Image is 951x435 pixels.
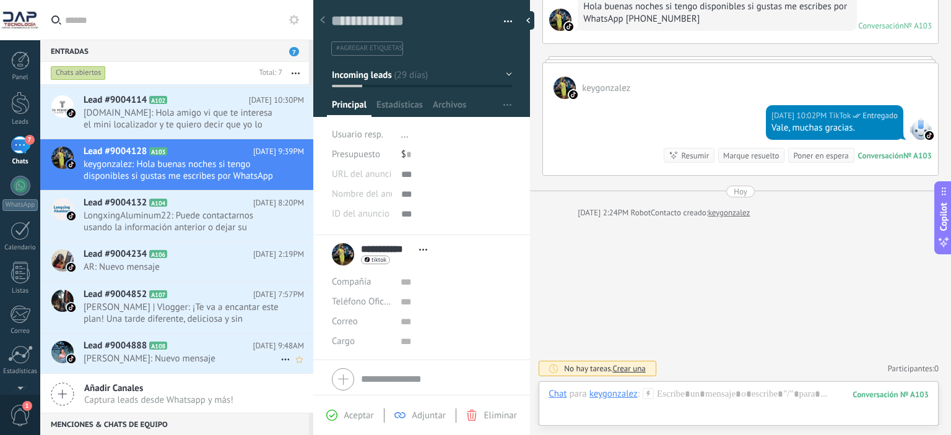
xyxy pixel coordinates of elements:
[332,165,392,184] div: URL del anuncio de TikTok
[149,290,167,298] span: A107
[253,288,304,301] span: [DATE] 7:57PM
[253,197,304,209] span: [DATE] 8:20PM
[84,394,233,406] span: Captura leads desde Whatsapp y más!
[67,160,76,169] img: tiktok_kommo.svg
[332,149,380,160] span: Presupuesto
[681,150,709,162] div: Resumir
[332,209,429,218] span: ID del anuncio de TikTok
[40,334,313,373] a: Lead #9004888 A108 [DATE] 9:48AM [PERSON_NAME]: Nuevo mensaje
[484,410,516,421] span: Eliminar
[708,207,750,219] a: keygonzalez
[412,410,446,421] span: Adjuntar
[51,66,106,80] div: Chats abiertos
[570,388,587,400] span: para
[723,150,779,162] div: Marque resuelto
[332,129,383,140] span: Usuario resp.
[583,1,851,25] div: Hola buenas noches si tengo disponibles si gustas me escribes por WhatsApp [PHONE_NUMBER]
[549,9,571,31] span: keygonzalez
[84,248,147,261] span: Lead #9004234
[638,388,640,400] span: :
[332,145,392,165] div: Presupuesto
[734,186,747,197] div: Hoy
[149,147,167,155] span: A103
[332,204,392,224] div: ID del anuncio de TikTok
[40,282,313,333] a: Lead #9004852 A107 [DATE] 7:57PM [PERSON_NAME] | Vlogger: ¡Te va a encantar este plan! Una tarde ...
[2,118,38,126] div: Leads
[554,77,576,99] span: keygonzalez
[149,199,167,207] span: A104
[332,312,358,332] button: Correo
[84,94,147,106] span: Lead #9004114
[853,389,929,400] div: 103
[40,139,313,190] a: Lead #9004128 A103 [DATE] 9:39PM keygonzalez: Hola buenas noches si tengo disponibles si gustas m...
[582,82,630,94] span: keygonzalez
[858,150,903,161] div: Conversación
[937,202,950,231] span: Copilot
[67,303,76,312] img: tiktok_kommo.svg
[253,340,304,352] span: [DATE] 9:48AM
[84,301,280,325] span: [PERSON_NAME] | Vlogger: ¡Te va a encantar este plan! Una tarde diferente, deliciosa y sin compli...
[67,109,76,118] img: tiktok_kommo.svg
[249,94,304,106] span: [DATE] 10:30PM
[22,401,32,411] span: 1
[564,363,646,374] div: No hay tareas.
[578,207,630,219] div: [DATE] 2:24PM
[401,129,409,140] span: ...
[371,257,386,263] span: tiktok
[2,74,38,82] div: Panel
[253,248,304,261] span: [DATE] 2:19PM
[858,20,904,31] div: Conversación
[910,118,932,140] span: TikTok
[903,150,932,161] div: № A103
[149,250,167,258] span: A106
[84,353,280,364] span: [PERSON_NAME]: Nuevo mensaje
[332,332,391,351] div: Cargo
[40,191,313,241] a: Lead #9004132 A104 [DATE] 8:20PM LongxingAluminum22: Puede contactarnos usando la información ant...
[862,110,898,122] span: Entregado
[67,355,76,363] img: tiktok_kommo.svg
[904,20,932,31] div: № A103
[67,263,76,272] img: tiktok_kommo.svg
[40,242,313,282] a: Lead #9004234 A106 [DATE] 2:19PM AR: Nuevo mensaje
[84,158,280,182] span: keygonzalez: Hola buenas noches si tengo disponibles si gustas me escribes por WhatsApp [PHONE_NU...
[332,189,452,199] span: Nombre del anuncio de TikTok
[149,342,167,350] span: A108
[651,207,708,219] div: Contacto creado:
[84,107,280,131] span: [DOMAIN_NAME]: Hola amigo vi que te interesa el mini localizador y te quiero decir que yo lo vend...
[40,40,309,62] div: Entradas
[84,288,147,301] span: Lead #9004852
[522,11,534,30] div: Ocultar
[332,125,392,145] div: Usuario resp.
[84,197,147,209] span: Lead #9004132
[793,150,848,162] div: Poner en espera
[84,340,147,352] span: Lead #9004888
[2,287,38,295] div: Listas
[40,88,313,139] a: Lead #9004114 A102 [DATE] 10:30PM [DOMAIN_NAME]: Hola amigo vi que te interesa el mini localizado...
[771,110,828,122] div: [DATE] 10:02PM
[2,368,38,376] div: Estadísticas
[84,382,233,394] span: Añadir Canales
[332,296,396,308] span: Teléfono Oficina
[934,363,939,374] span: 0
[40,413,309,435] div: Menciones & Chats de equipo
[569,90,578,99] img: tiktok_kommo.svg
[925,131,934,140] img: tiktok_kommo.svg
[401,145,512,165] div: $
[332,184,392,204] div: Nombre del anuncio de TikTok
[631,207,651,218] span: Robot
[254,67,282,79] div: Total: 7
[433,99,466,117] span: Archivos
[2,327,38,335] div: Correo
[84,261,280,273] span: AR: Nuevo mensaje
[84,210,280,233] span: LongxingAluminum22: Puede contactarnos usando la información anterior o dejar su WhatsApp o corre...
[332,337,355,346] span: Cargo
[829,110,851,122] span: TikTok
[253,145,304,158] span: [DATE] 9:39PM
[25,135,35,145] span: 7
[2,199,38,211] div: WhatsApp
[376,99,423,117] span: Estadísticas
[149,96,167,104] span: A102
[332,316,358,327] span: Correo
[332,272,391,292] div: Compañía
[589,388,638,399] div: keygonzalez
